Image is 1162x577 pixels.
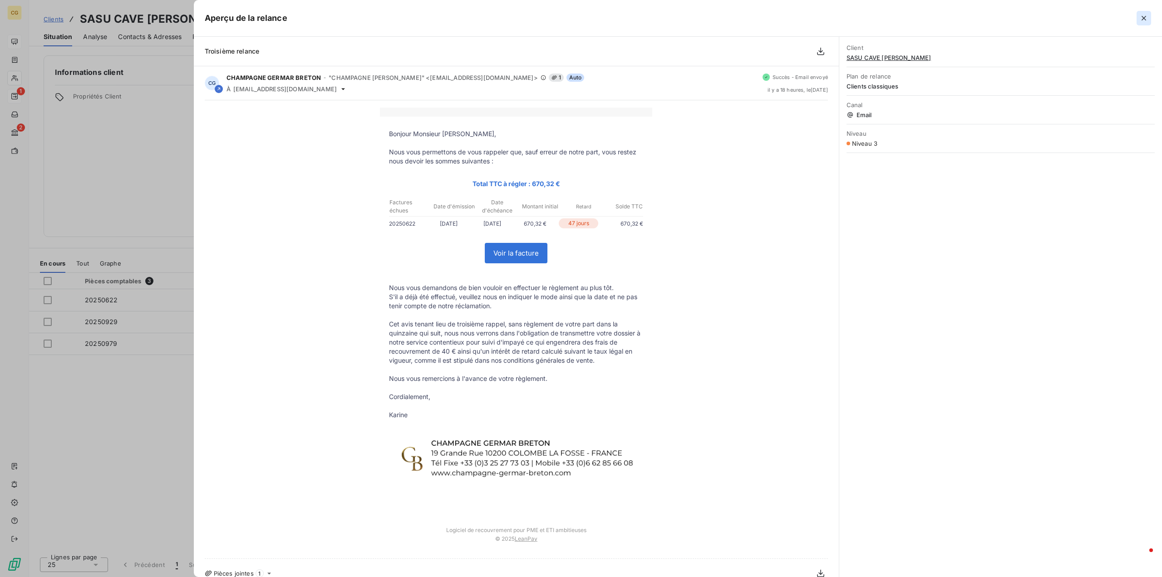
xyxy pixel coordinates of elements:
[852,140,877,147] span: Niveau 3
[380,533,652,551] td: © 2025
[389,410,643,419] p: Karine
[485,243,547,263] a: Voir la facture
[389,392,643,401] p: Cordialement,
[205,12,287,25] h5: Aperçu de la relance
[389,283,643,292] p: Nous vous demandons de bien vouloir en effectuer le règlement au plus tôt.
[214,570,254,577] span: Pièces jointes
[389,129,643,138] p: Bonjour Monsieur [PERSON_NAME],
[233,85,337,93] span: [EMAIL_ADDRESS][DOMAIN_NAME]
[205,76,219,90] div: CG
[847,130,1155,137] span: Niveau
[549,74,564,82] span: 1
[847,44,1155,51] span: Client
[847,111,1155,118] span: Email
[433,202,475,211] p: Date d'émission
[566,74,585,82] span: Auto
[329,74,537,81] span: "CHAMPAGNE [PERSON_NAME]" <[EMAIL_ADDRESS][DOMAIN_NAME]>
[562,202,605,211] p: Retard
[847,83,1155,90] span: Clients classiques
[389,292,643,311] p: S'il a déjà été effectué, veuillez nous en indiquer le mode ainsi que la date et ne pas tenir com...
[389,429,643,488] img: Company logo
[847,73,1155,80] span: Plan de relance
[389,320,643,365] p: Cet avis tenant lieu de troisième rappel, sans règlement de votre part dans la quinzaine qui suit...
[226,85,231,93] span: À
[600,219,643,228] p: 670,32 €
[324,75,326,80] span: -
[773,74,828,80] span: Succès - Email envoyé
[380,518,652,533] td: Logiciel de recouvrement pour PME et ETI ambitieuses
[559,218,598,228] p: 47 jours
[514,219,557,228] p: 670,32 €
[205,47,260,55] span: Troisième relance
[847,54,1155,61] span: SASU CAVE [PERSON_NAME]
[847,101,1155,108] span: Canal
[476,198,518,215] p: Date d'échéance
[427,219,470,228] p: [DATE]
[389,198,432,215] p: Factures échues
[389,219,427,228] p: 20250622
[1131,546,1153,568] iframe: Intercom live chat
[515,535,537,542] a: LeanPay
[226,74,321,81] span: CHAMPAGNE GERMAR BRETON
[389,178,643,189] p: Total TTC à régler : 670,32 €
[471,219,514,228] p: [DATE]
[519,202,561,211] p: Montant initial
[606,202,643,211] p: Solde TTC
[389,148,643,166] p: Nous vous permettons de vous rappeler que, sauf erreur de notre part, vous restez nous devoir les...
[768,87,828,93] span: il y a 18 heures , le [DATE]
[389,374,643,383] p: Nous vous remercions à l'avance de votre règlement.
